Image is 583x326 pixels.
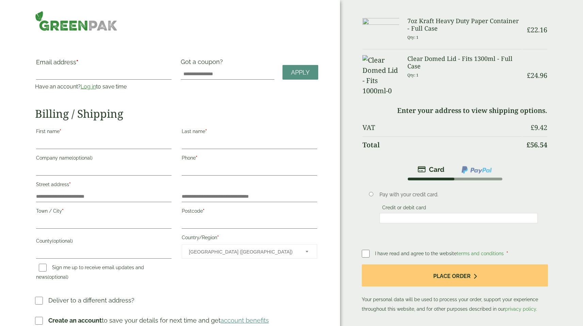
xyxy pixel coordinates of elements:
h3: 7oz Kraft Heavy Duty Paper Container - Full Case [407,17,522,32]
bdi: 9.42 [531,123,547,132]
abbr: required [506,251,508,256]
label: County [36,236,172,248]
abbr: required [205,129,207,134]
label: Company name [36,153,172,165]
p: Deliver to a different address? [48,296,134,305]
abbr: required [196,155,197,161]
label: Last name [182,127,317,138]
h3: Clear Domed Lid - Fits 1300ml - Full Case [407,55,522,70]
span: (optional) [48,274,68,280]
strong: Create an account [48,317,102,324]
a: terms and conditions [457,251,504,256]
bdi: 24.96 [527,71,547,80]
span: Apply [291,69,310,76]
a: account benefits [221,317,269,324]
span: £ [527,71,531,80]
span: Country/Region [182,244,317,259]
small: Qty: 1 [407,72,419,78]
span: £ [527,25,531,34]
abbr: required [62,208,64,214]
label: Sign me up to receive email updates and news [36,265,144,282]
abbr: required [76,59,78,66]
label: Postcode [182,206,317,218]
small: Qty: 1 [407,35,419,40]
a: Log in [81,83,96,90]
abbr: required [69,182,71,187]
label: Email address [36,59,172,69]
label: Got a coupon? [181,58,226,69]
img: Clear Domed Lid - Fits 1000ml-0 [362,55,399,96]
span: (optional) [52,238,73,244]
p: Have an account? to save time [35,83,173,91]
label: Credit or debit card [379,205,429,212]
p: to save your details for next time and get [48,316,269,325]
span: (optional) [72,155,93,161]
img: ppcp-gateway.png [461,165,492,174]
h2: Billing / Shipping [35,107,318,120]
p: Your personal data will be used to process your order, support your experience throughout this we... [362,264,548,314]
span: United Kingdom (UK) [189,245,296,259]
label: Street address [36,180,172,191]
iframe: Secure card payment input frame [382,215,536,221]
label: Town / City [36,206,172,218]
img: GreenPak Supplies [35,11,118,31]
input: Sign me up to receive email updates and news(optional) [39,264,47,272]
p: Pay with your credit card. [379,191,538,198]
a: privacy policy [505,306,536,312]
img: stripe.png [418,165,444,174]
span: £ [527,140,530,149]
th: Total [362,136,522,153]
bdi: 56.54 [527,140,547,149]
td: Enter your address to view shipping options. [362,102,547,119]
bdi: 22.16 [527,25,547,34]
span: I have read and agree to the website [375,251,505,256]
span: £ [531,123,534,132]
label: Country/Region [182,233,317,244]
abbr: required [217,235,219,240]
label: Phone [182,153,317,165]
a: Apply [282,65,318,80]
label: First name [36,127,172,138]
abbr: required [60,129,61,134]
th: VAT [362,119,522,136]
button: Place order [362,264,548,287]
abbr: required [203,208,205,214]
